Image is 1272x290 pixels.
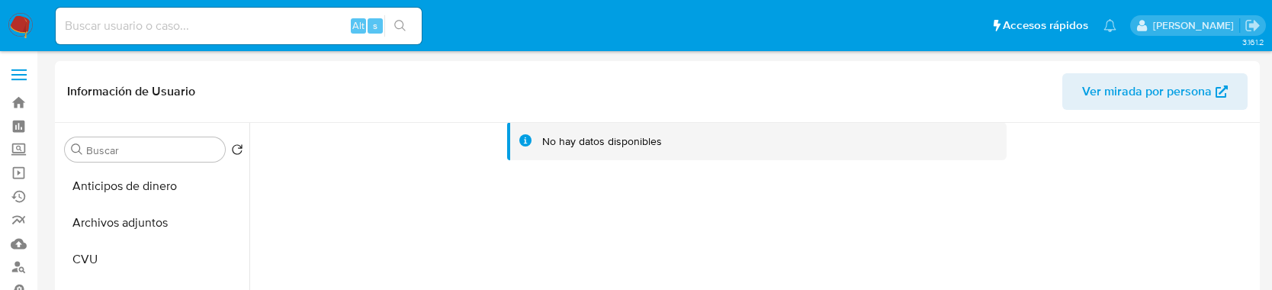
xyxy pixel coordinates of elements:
h1: Información de Usuario [67,84,195,99]
button: Archivos adjuntos [59,205,249,241]
button: search-icon [384,15,416,37]
a: Notificaciones [1103,19,1116,32]
span: Accesos rápidos [1003,18,1088,34]
p: agustina.viggiano@mercadolibre.com [1153,18,1239,33]
span: Alt [352,18,365,33]
input: Buscar [86,143,219,157]
button: Buscar [71,143,83,156]
button: Volver al orden por defecto [231,143,243,160]
button: Anticipos de dinero [59,168,249,205]
span: s [373,18,377,33]
input: Buscar usuario o caso... [56,16,422,36]
span: Ver mirada por persona [1082,73,1212,110]
a: Salir [1245,18,1261,34]
button: CVU [59,241,249,278]
button: Ver mirada por persona [1062,73,1248,110]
